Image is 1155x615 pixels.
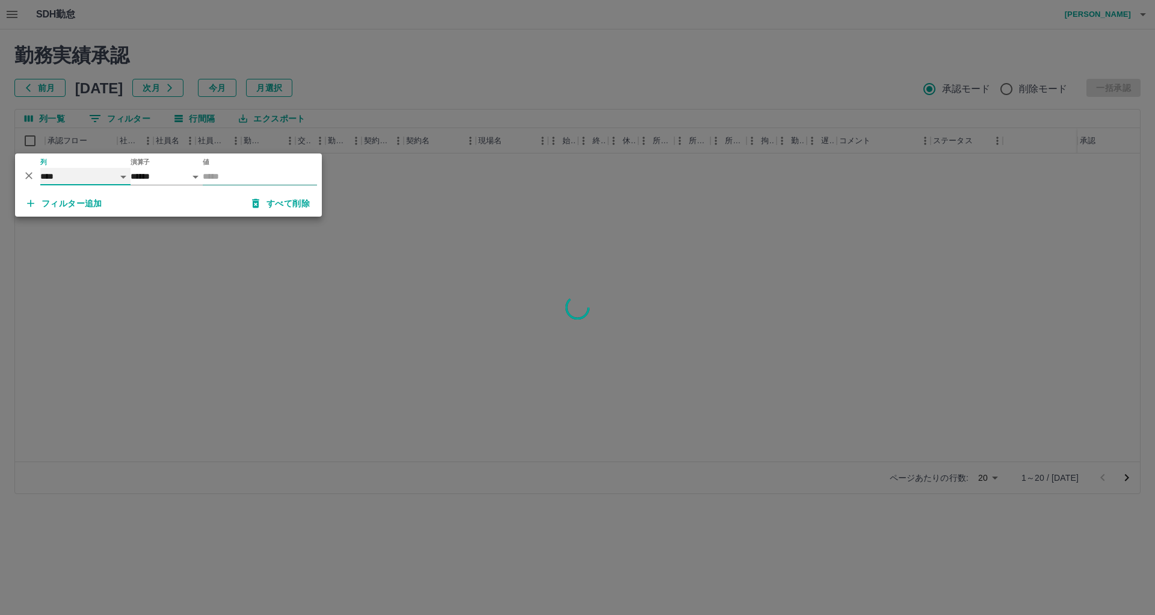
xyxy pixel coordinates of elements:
[131,158,150,167] label: 演算子
[203,158,209,167] label: 値
[242,193,319,214] button: すべて削除
[40,158,47,167] label: 列
[20,167,38,185] button: 削除
[17,193,112,214] button: フィルター追加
